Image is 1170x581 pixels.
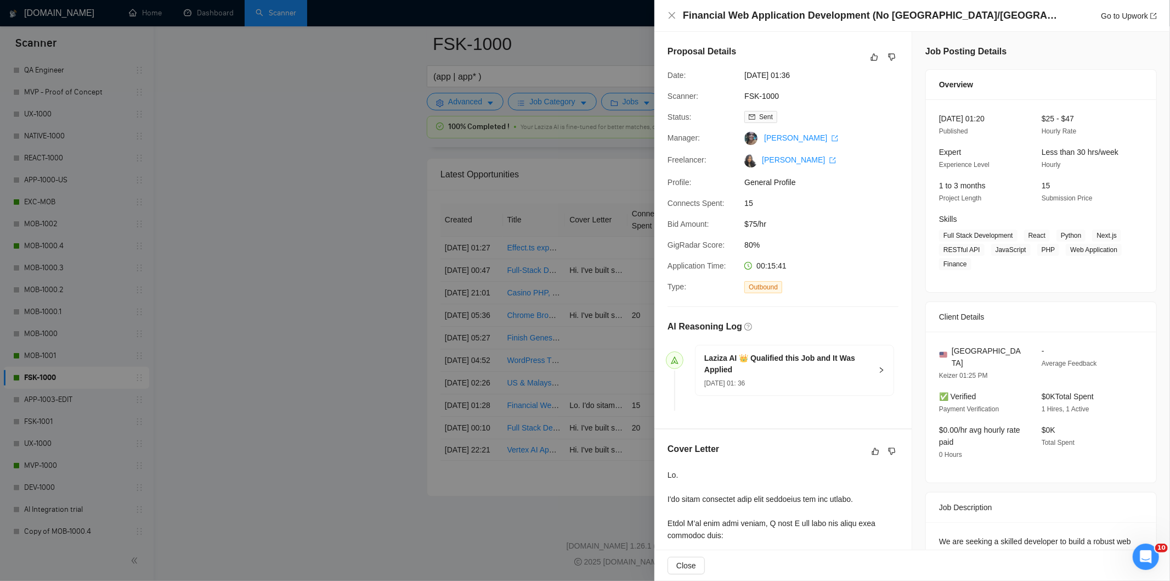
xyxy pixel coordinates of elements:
span: $75/hr [744,218,909,230]
span: like [872,447,879,456]
span: Skills [939,215,957,224]
span: Average Feedback [1042,360,1097,367]
span: Finance [939,258,971,270]
span: clock-circle [744,262,752,270]
span: Payment Verification [939,405,999,413]
span: Date: [668,71,686,80]
a: [PERSON_NAME] export [762,155,836,164]
span: 10 [1155,544,1168,552]
span: $25 - $47 [1042,114,1074,123]
span: Connects Spent: [668,199,725,208]
span: Freelancer: [668,155,706,164]
span: export [829,157,836,164]
span: GigRadar Score: [668,241,725,249]
span: mail [749,114,755,120]
span: [DATE] 01: 36 [704,379,745,387]
span: Manager: [668,133,700,142]
span: Outbound [744,281,782,293]
span: like [871,53,878,62]
iframe: Intercom live chat [1133,544,1159,570]
span: Status: [668,113,692,121]
span: - [1042,347,1044,355]
h4: Financial Web Application Development (No [GEOGRAPHIC_DATA]/[GEOGRAPHIC_DATA]) [683,9,1061,23]
span: Full Stack Development [939,230,1018,242]
span: React [1024,230,1050,242]
span: Scanner: [668,92,698,100]
span: Submission Price [1042,194,1093,202]
span: PHP [1037,244,1060,256]
h5: Proposal Details [668,45,736,58]
span: RESTful API [939,244,985,256]
span: Close [676,560,696,572]
span: export [832,135,838,142]
span: dislike [888,53,896,62]
span: ✅ Verified [939,392,976,401]
span: [DATE] 01:36 [744,69,909,81]
span: Profile: [668,178,692,187]
span: JavaScript [991,244,1031,256]
button: like [869,445,882,458]
span: Project Length [939,194,981,202]
span: $0K Total Spent [1042,392,1094,401]
h5: Job Posting Details [925,45,1007,58]
button: Close [668,11,676,20]
div: Job Description [939,493,1143,522]
button: Close [668,557,705,574]
img: 🇺🇸 [940,351,947,359]
span: right [878,367,885,373]
span: Experience Level [939,161,990,169]
h5: Cover Letter [668,443,719,456]
span: Overview [939,79,973,91]
span: 1 to 3 months [939,181,986,190]
span: General Profile [744,176,909,188]
span: [GEOGRAPHIC_DATA] [952,345,1024,369]
span: Published [939,127,968,135]
span: question-circle [744,323,752,331]
span: 0 Hours [939,451,962,459]
span: $0.00/hr avg hourly rate paid [939,426,1020,446]
span: Type: [668,282,686,291]
h5: Laziza AI 👑 Qualified this Job and It Was Applied [704,353,872,376]
span: Keizer 01:25 PM [939,372,988,379]
span: 80% [744,239,909,251]
span: Hourly [1042,161,1061,169]
div: Client Details [939,302,1143,332]
span: send [671,356,679,364]
span: Bid Amount: [668,220,709,228]
span: Application Time: [668,261,726,270]
span: 15 [1042,181,1050,190]
span: 00:15:41 [756,261,787,270]
span: [DATE] 01:20 [939,114,985,123]
span: close [668,11,676,20]
span: Python [1056,230,1086,242]
span: Sent [759,113,773,121]
a: [PERSON_NAME] export [764,133,838,142]
span: dislike [888,447,896,456]
span: FSK-1000 [744,90,909,102]
button: dislike [885,51,898,64]
button: dislike [885,445,898,458]
a: Go to Upworkexport [1101,12,1157,20]
button: like [868,51,881,64]
span: 15 [744,197,909,209]
span: Total Spent [1042,439,1075,446]
span: Expert [939,148,961,157]
span: export [1150,13,1157,19]
span: 1 Hires, 1 Active [1042,405,1089,413]
h5: AI Reasoning Log [668,320,742,333]
span: Next.js [1092,230,1121,242]
span: Web Application [1066,244,1122,256]
img: c1tVSLj7g2lWAUoP0SlF5Uc3sF-mX_5oUy1bpRwdjeJdaqr6fmgyBSaHQw-pkKnEHN [744,154,758,167]
span: $0K [1042,426,1055,434]
span: Hourly Rate [1042,127,1076,135]
span: Less than 30 hrs/week [1042,148,1118,157]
